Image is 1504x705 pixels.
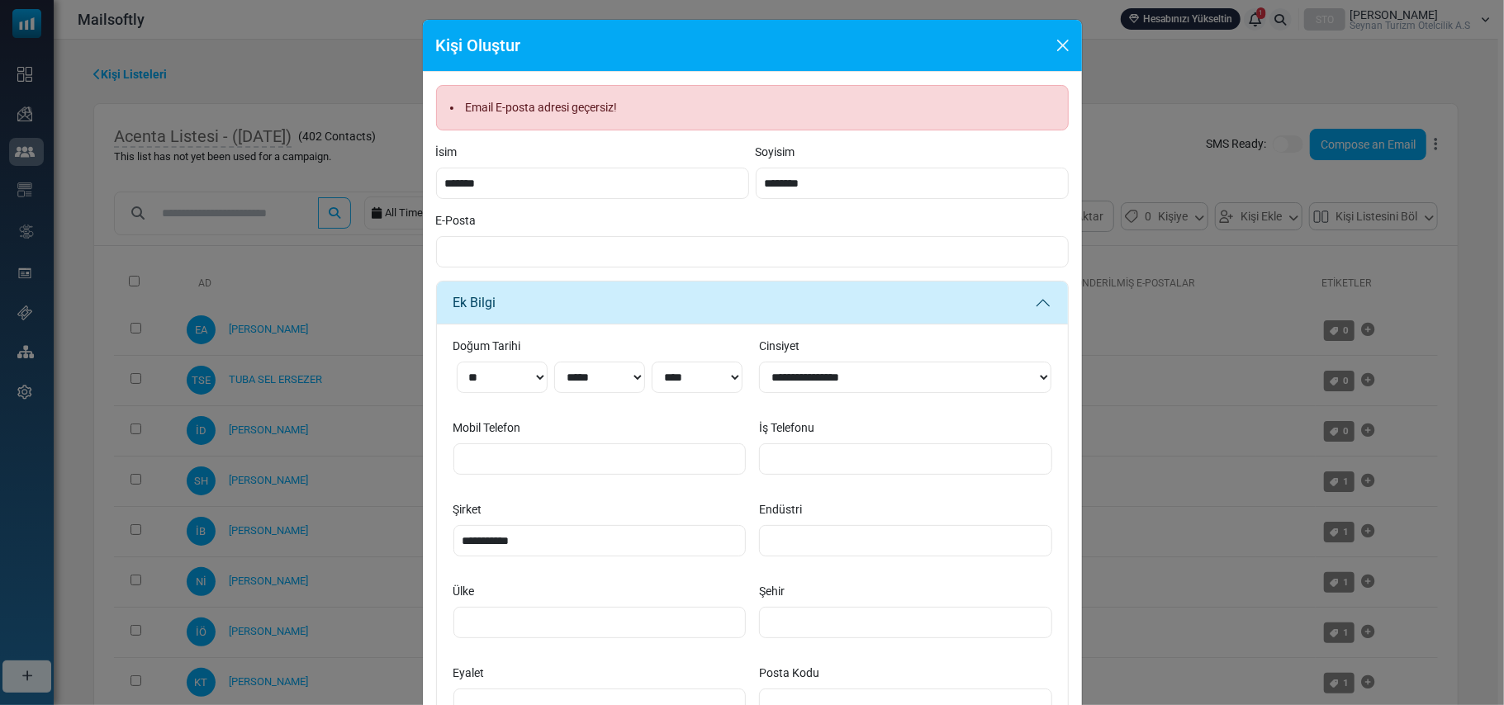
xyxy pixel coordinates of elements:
[759,665,819,682] label: Posta Kodu
[437,282,1068,324] button: Ek Bilgi
[450,99,1055,116] li: Email E-posta adresi geçersiz!
[756,144,795,161] label: Soyisim
[453,419,521,437] label: Mobil Telefon
[759,338,799,355] label: Cinsiyet
[453,583,475,600] label: Ülke
[436,33,521,58] h5: Kişi Oluştur
[436,212,477,229] label: E-Posta
[453,665,485,682] label: Eyalet
[453,338,521,355] label: Doğum Tarihi
[759,419,814,437] label: İş Telefonu
[759,583,785,600] label: Şehir
[1051,33,1075,58] button: Close
[436,144,458,161] label: İsim
[453,501,482,518] label: Şirket
[759,501,802,518] label: Endüstri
